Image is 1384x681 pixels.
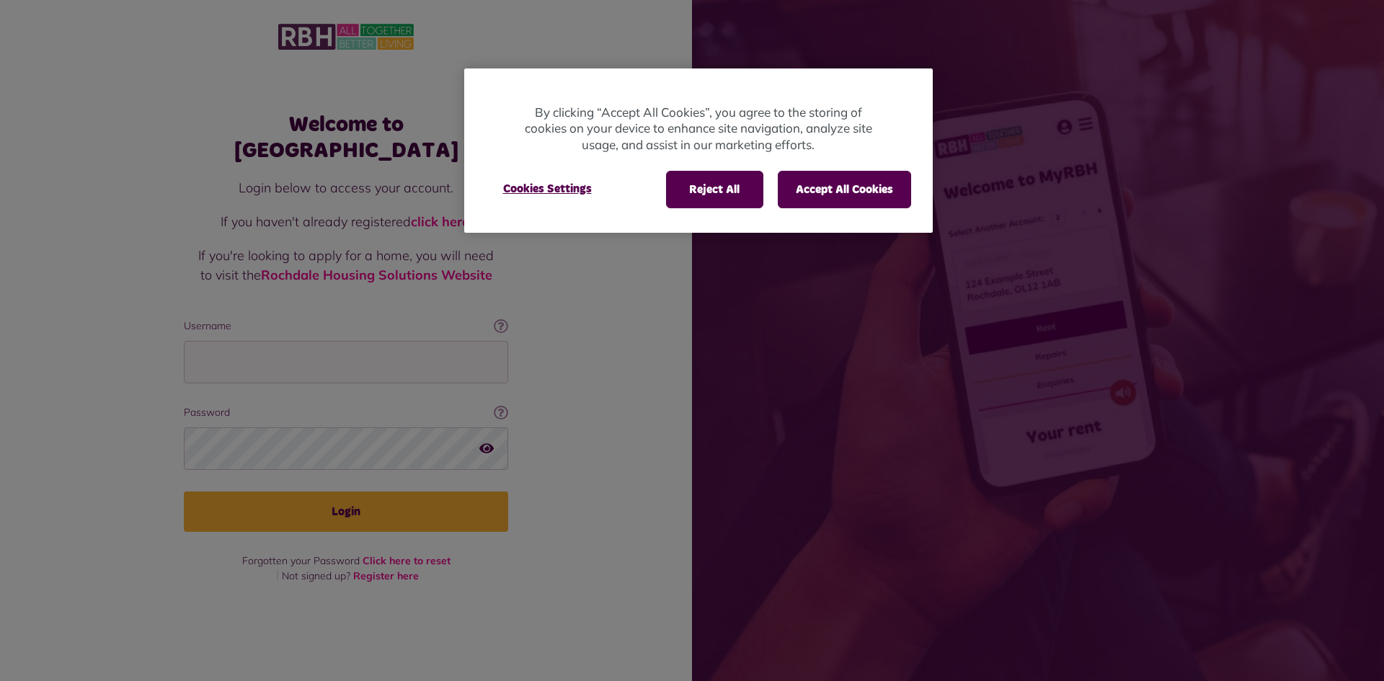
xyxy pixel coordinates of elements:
[464,68,933,233] div: Privacy
[464,68,933,233] div: Cookie banner
[666,171,763,208] button: Reject All
[778,171,911,208] button: Accept All Cookies
[486,171,609,207] button: Cookies Settings
[522,104,875,153] p: By clicking “Accept All Cookies”, you agree to the storing of cookies on your device to enhance s...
